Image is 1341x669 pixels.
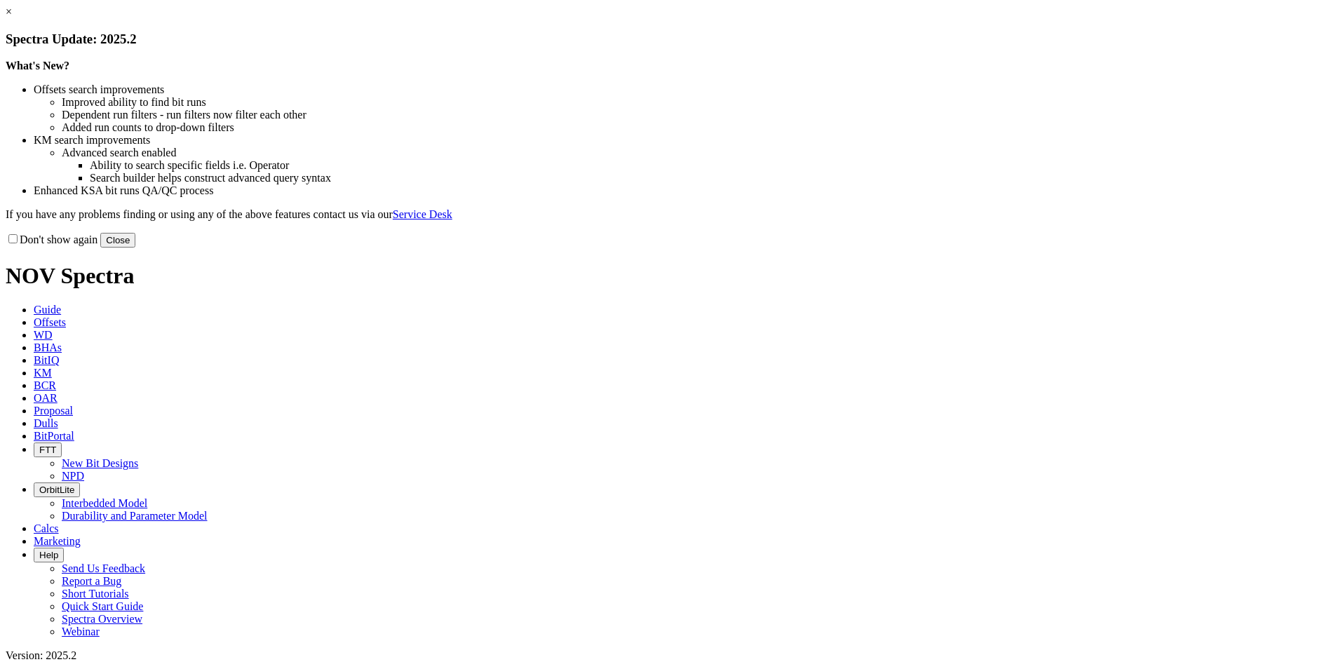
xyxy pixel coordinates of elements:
span: FTT [39,445,56,455]
a: Webinar [62,626,100,637]
li: Dependent run filters - run filters now filter each other [62,109,1335,121]
a: Report a Bug [62,575,121,587]
li: KM search improvements [34,134,1335,147]
span: Dulls [34,417,58,429]
a: Interbedded Model [62,497,147,509]
li: Search builder helps construct advanced query syntax [90,172,1335,184]
a: NPD [62,470,84,482]
span: BCR [34,379,56,391]
span: Help [39,550,58,560]
a: Service Desk [393,208,452,220]
strong: What's New? [6,60,69,72]
span: WD [34,329,53,341]
input: Don't show again [8,234,18,243]
h1: NOV Spectra [6,263,1335,289]
span: KM [34,367,52,379]
span: Proposal [34,405,73,417]
a: New Bit Designs [62,457,138,469]
li: Enhanced KSA bit runs QA/QC process [34,184,1335,197]
li: Added run counts to drop-down filters [62,121,1335,134]
li: Improved ability to find bit runs [62,96,1335,109]
a: Send Us Feedback [62,562,145,574]
span: Marketing [34,535,81,547]
span: Guide [34,304,61,316]
span: Calcs [34,522,59,534]
a: Short Tutorials [62,588,129,600]
span: OAR [34,392,58,404]
span: BHAs [34,342,62,353]
span: Offsets [34,316,66,328]
li: Offsets search improvements [34,83,1335,96]
li: Ability to search specific fields i.e. Operator [90,159,1335,172]
div: Version: 2025.2 [6,649,1335,662]
li: Advanced search enabled [62,147,1335,159]
p: If you have any problems finding or using any of the above features contact us via our [6,208,1335,221]
span: OrbitLite [39,485,74,495]
span: BitPortal [34,430,74,442]
h3: Spectra Update: 2025.2 [6,32,1335,47]
a: Quick Start Guide [62,600,143,612]
a: × [6,6,12,18]
button: Close [100,233,135,248]
label: Don't show again [6,234,97,245]
a: Spectra Overview [62,613,142,625]
a: Durability and Parameter Model [62,510,208,522]
span: BitIQ [34,354,59,366]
